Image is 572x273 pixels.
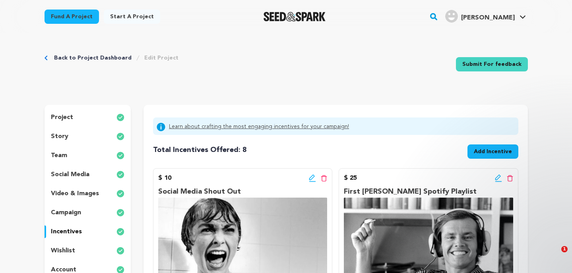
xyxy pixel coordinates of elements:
[264,12,326,21] img: Seed&Spark Logo Dark Mode
[45,225,131,238] button: incentives
[445,10,515,23] div: Freeman M.'s Profile
[116,189,124,198] img: check-circle-full.svg
[51,189,99,198] p: video & images
[45,168,131,181] button: social media
[467,144,518,159] button: Add Incentive
[54,54,132,62] a: Back to Project Dashboard
[116,151,124,160] img: check-circle-full.svg
[45,130,131,143] button: story
[561,246,568,252] span: 1
[116,170,124,179] img: check-circle-full.svg
[545,246,564,265] iframe: Intercom live chat
[51,113,73,122] p: project
[116,227,124,236] img: check-circle-full.svg
[344,173,357,183] p: $ 25
[344,186,513,198] p: First [PERSON_NAME] Spotify Playlist
[461,15,515,21] span: [PERSON_NAME]
[116,208,124,217] img: check-circle-full.svg
[116,113,124,122] img: check-circle-full.svg
[169,122,349,132] a: Learn about crafting the most engaging incentives for your campaign!
[153,146,240,154] span: Total Incentives Offered:
[51,246,75,256] p: wishlist
[158,186,327,198] p: Social Media Shout Out
[116,246,124,256] img: check-circle-full.svg
[51,170,89,179] p: social media
[45,206,131,219] button: campaign
[104,10,160,24] a: Start a project
[45,149,131,162] button: team
[144,54,178,62] a: Edit Project
[474,148,512,156] span: Add Incentive
[45,10,99,24] a: Fund a project
[51,132,68,141] p: story
[264,12,326,21] a: Seed&Spark Homepage
[116,132,124,141] img: check-circle-full.svg
[456,57,528,71] a: Submit For feedback
[45,111,131,124] button: project
[45,187,131,200] button: video & images
[45,54,178,62] div: Breadcrumb
[51,151,67,160] p: team
[45,244,131,257] button: wishlist
[445,10,458,23] img: user.png
[444,8,527,23] a: Freeman M.'s Profile
[444,8,527,25] span: Freeman M.'s Profile
[158,173,171,183] p: $ 10
[153,144,247,156] h4: 8
[51,208,81,217] p: campaign
[51,227,82,236] p: incentives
